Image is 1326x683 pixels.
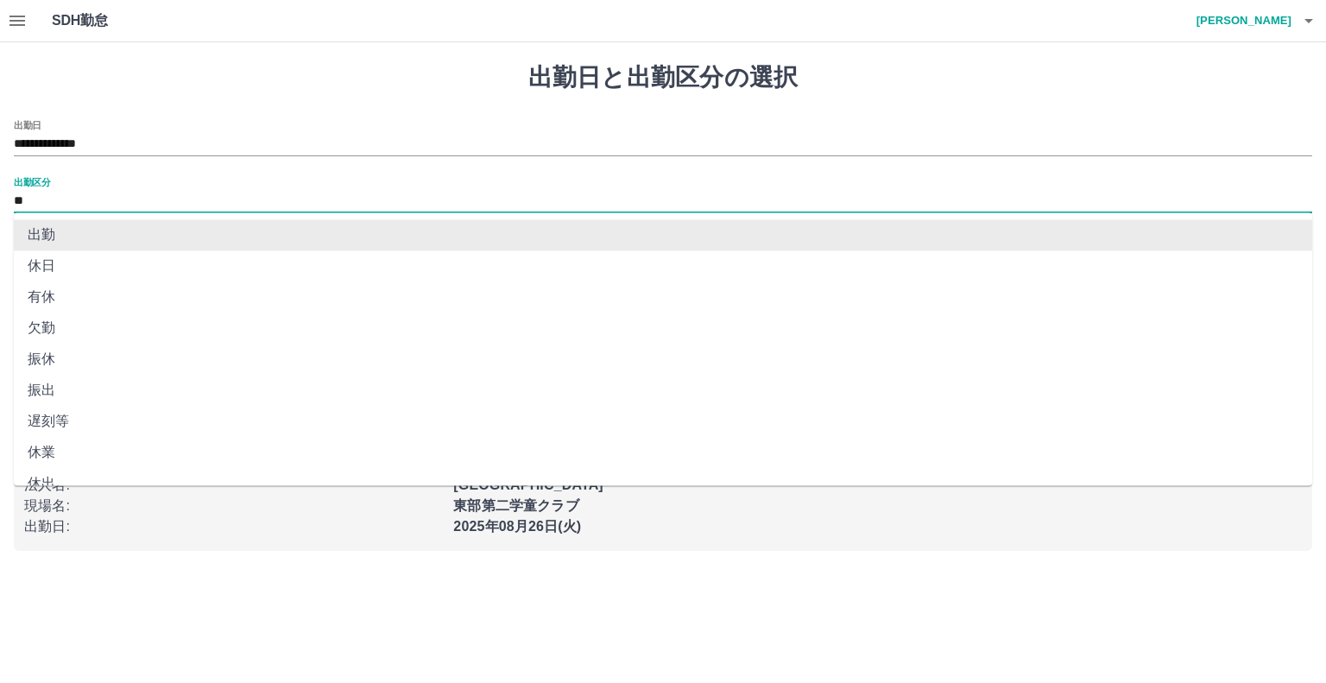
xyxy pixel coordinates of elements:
p: 現場名 : [24,496,443,516]
label: 出勤日 [14,118,41,131]
li: 振出 [14,375,1312,406]
li: 欠勤 [14,313,1312,344]
label: 出勤区分 [14,175,50,188]
li: 休日 [14,250,1312,281]
li: 休出 [14,468,1312,499]
b: 東部第二学童クラブ [453,498,578,513]
p: 出勤日 : [24,516,443,537]
li: 遅刻等 [14,406,1312,437]
h1: 出勤日と出勤区分の選択 [14,63,1312,92]
b: 2025年08月26日(火) [453,519,581,534]
li: 振休 [14,344,1312,375]
li: 有休 [14,281,1312,313]
li: 出勤 [14,219,1312,250]
li: 休業 [14,437,1312,468]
